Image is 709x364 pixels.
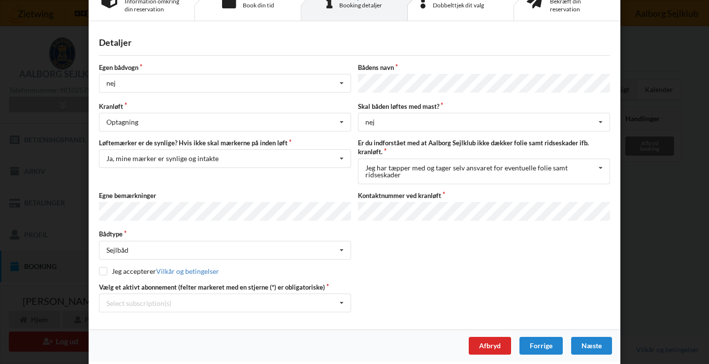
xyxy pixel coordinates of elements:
[358,138,610,156] label: Er du indforstået med at Aalborg Sejlklub ikke dækker folie samt ridseskader ifb. kranløft.
[106,299,171,307] div: Select subscription(s)
[243,1,274,9] div: Book din tid
[106,80,116,87] div: nej
[156,267,219,275] a: Vilkår og betingelser
[339,1,382,9] div: Booking detaljer
[519,337,563,355] div: Forrige
[358,63,610,72] label: Bådens navn
[99,37,610,48] div: Detaljer
[99,63,351,72] label: Egen bådvogn
[99,138,351,147] label: Løftemærker er de synlige? Hvis ikke skal mærkerne på inden løft
[433,1,502,9] div: Dobbelttjek dit valg
[469,337,511,355] div: Afbryd
[358,102,610,111] label: Skal båden løftes med mast?
[99,102,351,111] label: Kranløft
[99,191,351,200] label: Egne bemærkninger
[99,267,219,275] label: Jeg accepterer
[99,283,351,292] label: Vælg et aktivt abonnement (felter markeret med en stjerne (*) er obligatoriske)
[106,247,129,254] div: Sejlbåd
[365,119,375,126] div: nej
[358,191,610,200] label: Kontaktnummer ved kranløft
[365,165,595,178] div: Jeg har tæpper med og tager selv ansvaret for eventuelle folie samt ridseskader
[99,230,351,238] label: Bådtype
[106,119,138,126] div: Optagning
[106,155,219,162] div: Ja, mine mærker er synlige og intakte
[571,337,612,355] div: Næste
